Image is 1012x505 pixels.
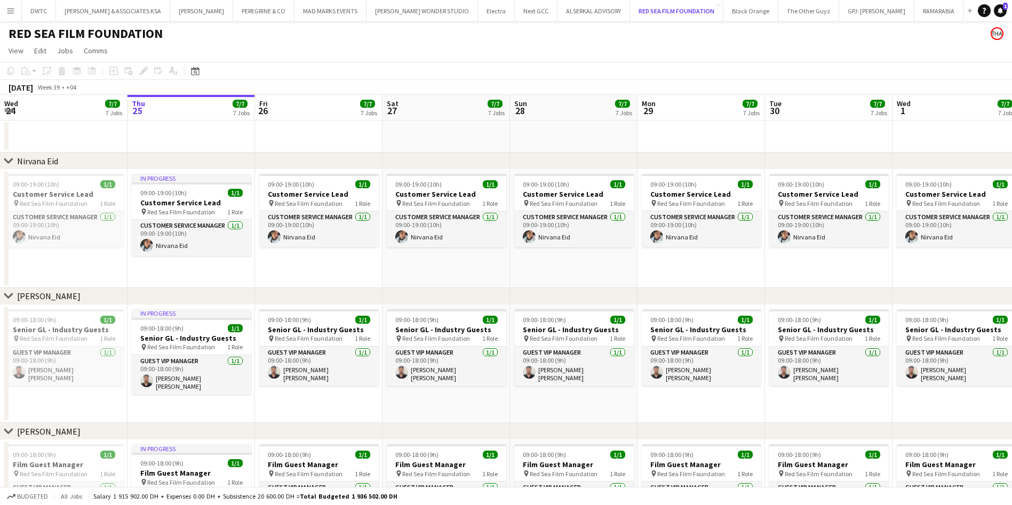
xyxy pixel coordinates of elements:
[642,174,761,247] div: 09:00-19:00 (10h)1/1Customer Service Lead Red Sea Film Foundation1 RoleCustomer Service Manager1/...
[294,1,366,21] button: MAD MARKS EVENTS
[905,316,949,324] span: 09:00-18:00 (9h)
[228,189,243,197] span: 1/1
[630,1,723,21] button: RED SEA FILM FOUNDATION
[259,309,379,386] app-job-card: 09:00-18:00 (9h)1/1Senior GL - Industry Guests Red Sea Film Foundation1 RoleGuest VIP Manager1/10...
[366,1,478,21] button: [PERSON_NAME] WONDER STUDIO
[9,82,33,93] div: [DATE]
[233,109,250,117] div: 7 Jobs
[657,334,725,342] span: Red Sea Film Foundation
[259,189,379,199] h3: Customer Service Lead
[268,180,314,188] span: 09:00-19:00 (10h)
[385,105,399,117] span: 27
[35,83,62,91] span: Week 39
[778,180,824,188] span: 09:00-19:00 (10h)
[743,109,760,117] div: 7 Jobs
[483,451,498,459] span: 1/1
[905,180,952,188] span: 09:00-19:00 (10h)
[769,309,889,386] app-job-card: 09:00-18:00 (9h)1/1Senior GL - Industry Guests Red Sea Film Foundation1 RoleGuest VIP Manager1/10...
[912,470,980,478] span: Red Sea Film Foundation
[642,309,761,386] div: 09:00-18:00 (9h)1/1Senior GL - Industry Guests Red Sea Film Foundation1 RoleGuest VIP Manager1/10...
[650,316,694,324] span: 09:00-18:00 (9h)
[993,451,1008,459] span: 1/1
[132,220,251,256] app-card-role: Customer Service Manager1/109:00-19:00 (10h)Nirvana Eid
[991,27,1003,40] app-user-avatar: Enas Ahmed
[34,46,46,55] span: Edit
[355,451,370,459] span: 1/1
[9,26,163,42] h1: RED SEA FILM FOUNDATION
[387,347,506,386] app-card-role: Guest VIP Manager1/109:00-18:00 (9h)[PERSON_NAME] [PERSON_NAME]
[402,470,470,478] span: Red Sea Film Foundation
[514,347,634,386] app-card-role: Guest VIP Manager1/109:00-18:00 (9h)[PERSON_NAME] [PERSON_NAME]
[769,99,782,108] span: Tue
[100,334,115,342] span: 1 Role
[132,309,251,395] div: In progress09:00-18:00 (9h)1/1Senior GL - Industry Guests Red Sea Film Foundation1 RoleGuest VIP ...
[17,493,48,500] span: Budgeted
[20,199,87,207] span: Red Sea Film Foundation
[778,451,821,459] span: 09:00-18:00 (9h)
[769,325,889,334] h3: Senior GL - Industry Guests
[4,325,124,334] h3: Senior GL - Industry Guests
[488,100,503,108] span: 7/7
[530,470,597,478] span: Red Sea Film Foundation
[482,199,498,207] span: 1 Role
[514,309,634,386] app-job-card: 09:00-18:00 (9h)1/1Senior GL - Industry Guests Red Sea Film Foundation1 RoleGuest VIP Manager1/10...
[4,347,124,386] app-card-role: Guest VIP Manager1/109:00-18:00 (9h)[PERSON_NAME] [PERSON_NAME]
[993,316,1008,324] span: 1/1
[769,460,889,469] h3: Film Guest Manager
[227,343,243,351] span: 1 Role
[769,211,889,247] app-card-role: Customer Service Manager1/109:00-19:00 (10h)Nirvana Eid
[523,316,566,324] span: 09:00-18:00 (9h)
[4,174,124,247] app-job-card: 09:00-19:00 (10h)1/1Customer Service Lead Red Sea Film Foundation1 RoleCustomer Service Manager1/...
[13,451,56,459] span: 09:00-18:00 (9h)
[395,451,439,459] span: 09:00-18:00 (9h)
[387,189,506,199] h3: Customer Service Lead
[616,109,632,117] div: 7 Jobs
[130,105,145,117] span: 25
[402,199,470,207] span: Red Sea Film Foundation
[268,316,311,324] span: 09:00-18:00 (9h)
[723,1,778,21] button: Black Orange
[657,470,725,478] span: Red Sea Film Foundation
[610,451,625,459] span: 1/1
[17,426,81,437] div: [PERSON_NAME]
[275,199,342,207] span: Red Sea Film Foundation
[228,459,243,467] span: 1/1
[642,189,761,199] h3: Customer Service Lead
[259,347,379,386] app-card-role: Guest VIP Manager1/109:00-18:00 (9h)[PERSON_NAME] [PERSON_NAME]
[1003,3,1008,10] span: 1
[5,491,50,502] button: Budgeted
[865,470,880,478] span: 1 Role
[737,199,753,207] span: 1 Role
[132,198,251,207] h3: Customer Service Lead
[642,347,761,386] app-card-role: Guest VIP Manager1/109:00-18:00 (9h)[PERSON_NAME] [PERSON_NAME]
[895,105,911,117] span: 1
[992,199,1008,207] span: 1 Role
[355,199,370,207] span: 1 Role
[642,460,761,469] h3: Film Guest Manager
[147,343,215,351] span: Red Sea Film Foundation
[994,4,1007,17] a: 1
[100,180,115,188] span: 1/1
[992,334,1008,342] span: 1 Role
[268,451,311,459] span: 09:00-18:00 (9h)
[355,334,370,342] span: 1 Role
[514,325,634,334] h3: Senior GL - Industry Guests
[530,199,597,207] span: Red Sea Film Foundation
[13,316,56,324] span: 09:00-18:00 (9h)
[17,156,58,166] div: Nirvana Eid
[140,459,184,467] span: 09:00-18:00 (9h)
[4,189,124,199] h3: Customer Service Lead
[259,211,379,247] app-card-role: Customer Service Manager1/109:00-19:00 (10h)Nirvana Eid
[642,211,761,247] app-card-role: Customer Service Manager1/109:00-19:00 (10h)Nirvana Eid
[59,492,84,500] span: All jobs
[402,334,470,342] span: Red Sea Film Foundation
[557,1,630,21] button: ALSERKAL ADVISORY
[610,470,625,478] span: 1 Role
[769,347,889,386] app-card-role: Guest VIP Manager1/109:00-18:00 (9h)[PERSON_NAME] [PERSON_NAME]
[778,316,821,324] span: 09:00-18:00 (9h)
[57,46,73,55] span: Jobs
[483,316,498,324] span: 1/1
[865,199,880,207] span: 1 Role
[650,451,694,459] span: 09:00-18:00 (9h)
